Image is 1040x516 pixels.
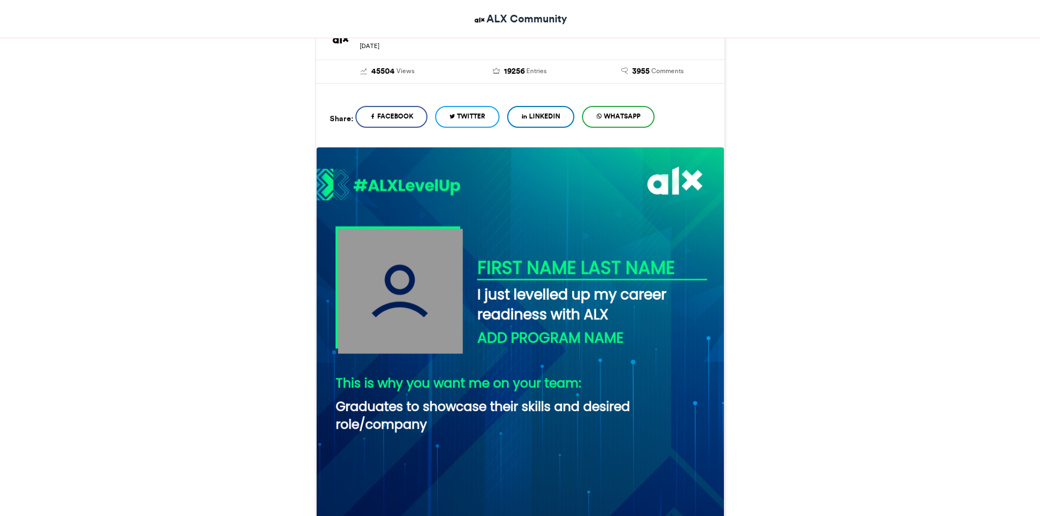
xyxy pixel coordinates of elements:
[507,106,574,128] a: LinkedIn
[526,66,546,76] span: Entries
[582,106,655,128] a: WhatsApp
[435,106,500,128] a: Twitter
[360,42,379,50] small: [DATE]
[330,28,352,50] img: ALX Community
[462,66,578,78] a: 19256 Entries
[651,66,684,76] span: Comments
[529,111,560,121] span: LinkedIn
[504,66,525,78] span: 19256
[473,13,486,27] img: ALX Community
[604,111,640,121] span: WhatsApp
[632,66,650,78] span: 3955
[330,111,353,126] h5: Share:
[330,66,446,78] a: 45504 Views
[355,106,427,128] a: Facebook
[377,111,413,121] span: Facebook
[457,111,485,121] span: Twitter
[595,66,711,78] a: 3955 Comments
[396,66,414,76] span: Views
[371,66,395,78] span: 45504
[473,11,567,27] a: ALX Community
